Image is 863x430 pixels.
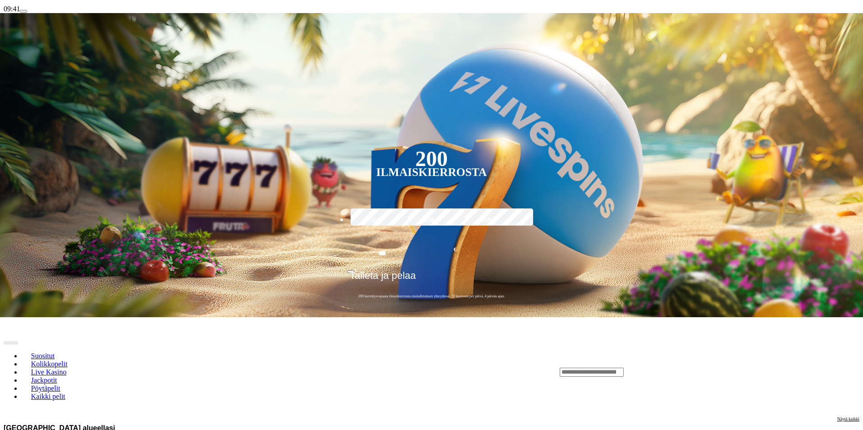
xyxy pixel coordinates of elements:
[406,207,458,233] label: 150 €
[1,320,89,325] span: UUSIA HEDELMÄPELEJÄ JOKA VIIKKO
[27,352,58,360] span: Suositut
[402,320,490,325] span: UUSIA HEDELMÄPELEJÄ JOKA VIIKKO
[22,357,77,370] a: Kolikkopelit
[837,416,859,421] span: Näytä kaikki
[4,342,11,344] button: prev slide
[350,270,416,288] span: Talleta ja pelaa
[27,368,70,376] span: Live Kasino
[415,153,447,164] div: 200
[4,328,859,416] header: Lobby
[454,245,457,254] span: €
[22,373,66,387] a: Jackpotit
[348,207,401,233] label: 50 €
[20,10,27,13] button: live-chat
[508,320,637,325] span: 200 ILMAISKIERROSTA ENSIMMÄISELLÄ TALLETUKSELLA
[22,389,75,403] a: Kaikki pelit
[27,376,61,384] span: Jackpotit
[4,5,20,13] span: 09:41
[22,349,64,362] a: Suositut
[376,167,487,178] div: Ilmaiskierrosta
[22,365,76,379] a: Live Kasino
[656,320,785,325] span: HEDELMÄISEN NOPEAT KOTIUTUKSET JA TALLETUKSET
[347,269,516,288] button: Talleta ja pelaa
[27,360,71,368] span: Kolikkopelit
[462,207,515,233] label: 250 €
[347,294,516,299] span: 200 kierrätysvapaata ilmaiskierrosta ensitalletuksen yhteydessä. 50 kierrosta per päivä, 4 päivän...
[255,320,384,325] span: HEDELMÄISEN NOPEAT KOTIUTUKSET JA TALLETUKSET
[11,342,18,344] button: next slide
[27,393,69,400] span: Kaikki pelit
[22,381,69,395] a: Pöytäpelit
[107,320,237,325] span: 200 ILMAISKIERROSTA ENSIMMÄISELLÄ TALLETUKSELLA
[560,368,624,377] input: Search
[4,337,542,408] nav: Lobby
[27,384,64,392] span: Pöytäpelit
[354,267,357,273] span: €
